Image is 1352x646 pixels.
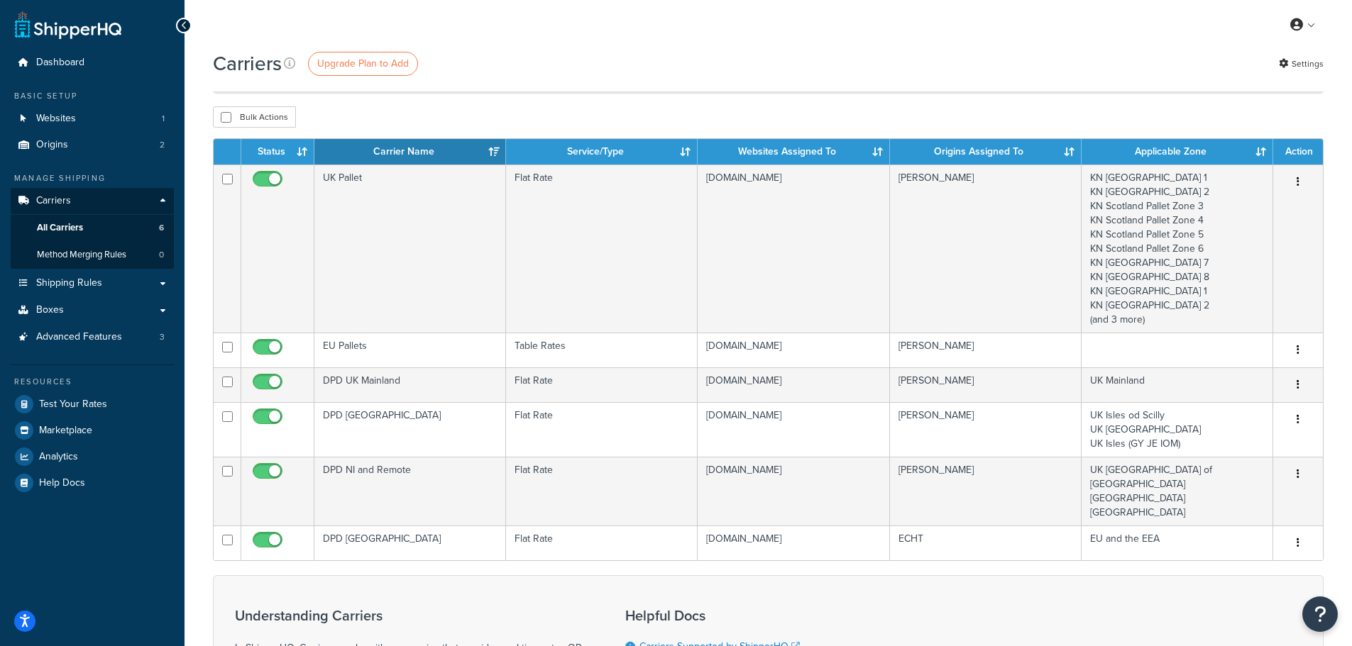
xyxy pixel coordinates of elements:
[698,165,889,333] td: [DOMAIN_NAME]
[506,457,698,525] td: Flat Rate
[37,249,126,261] span: Method Merging Rules
[36,277,102,289] span: Shipping Rules
[11,172,174,184] div: Manage Shipping
[1082,457,1273,525] td: UK [GEOGRAPHIC_DATA] of [GEOGRAPHIC_DATA] [GEOGRAPHIC_DATA] [GEOGRAPHIC_DATA]
[11,418,174,443] a: Marketplace
[160,331,165,343] span: 3
[36,139,68,151] span: Origins
[11,444,174,469] a: Analytics
[160,139,165,151] span: 2
[15,11,121,39] a: ShipperHQ Home
[506,367,698,402] td: Flat Rate
[1302,596,1338,632] button: Open Resource Center
[36,195,71,207] span: Carriers
[11,90,174,102] div: Basic Setup
[890,367,1082,402] td: [PERSON_NAME]
[1082,165,1273,333] td: KN [GEOGRAPHIC_DATA] 1 KN [GEOGRAPHIC_DATA] 2 KN Scotland Pallet Zone 3 KN Scotland Pallet Zone 4...
[506,525,698,560] td: Flat Rate
[213,106,296,128] button: Bulk Actions
[159,249,164,261] span: 0
[314,139,506,165] th: Carrier Name: activate to sort column ascending
[213,50,282,77] h1: Carriers
[890,525,1082,560] td: ECHT
[698,457,889,525] td: [DOMAIN_NAME]
[11,215,174,241] a: All Carriers 6
[162,113,165,125] span: 1
[1273,139,1323,165] th: Action
[506,139,698,165] th: Service/Type: activate to sort column ascending
[11,376,174,388] div: Resources
[11,188,174,269] li: Carriers
[235,608,590,623] h3: Understanding Carriers
[890,333,1082,367] td: [PERSON_NAME]
[1082,367,1273,402] td: UK Mainland
[506,165,698,333] td: Flat Rate
[39,425,92,437] span: Marketplace
[698,333,889,367] td: [DOMAIN_NAME]
[37,222,83,234] span: All Carriers
[11,324,174,350] li: Advanced Features
[890,402,1082,457] td: [PERSON_NAME]
[890,139,1082,165] th: Origins Assigned To: activate to sort column ascending
[36,304,64,316] span: Boxes
[11,470,174,496] a: Help Docs
[11,50,174,76] a: Dashboard
[11,391,174,417] a: Test Your Rates
[39,399,107,411] span: Test Your Rates
[1082,525,1273,560] td: EU and the EEA
[11,242,174,268] li: Method Merging Rules
[1082,402,1273,457] td: UK Isles od Scilly UK [GEOGRAPHIC_DATA] UK Isles (GY JE IOM)
[314,402,506,457] td: DPD [GEOGRAPHIC_DATA]
[314,457,506,525] td: DPD NI and Remote
[506,333,698,367] td: Table Rates
[39,451,78,463] span: Analytics
[36,113,76,125] span: Websites
[308,52,418,76] a: Upgrade Plan to Add
[11,132,174,158] li: Origins
[317,56,409,71] span: Upgrade Plan to Add
[11,106,174,132] li: Websites
[314,333,506,367] td: EU Pallets
[698,525,889,560] td: [DOMAIN_NAME]
[11,132,174,158] a: Origins 2
[698,139,889,165] th: Websites Assigned To: activate to sort column ascending
[241,139,314,165] th: Status: activate to sort column ascending
[625,608,810,623] h3: Helpful Docs
[1279,54,1324,74] a: Settings
[36,331,122,343] span: Advanced Features
[890,165,1082,333] td: [PERSON_NAME]
[11,242,174,268] a: Method Merging Rules 0
[314,367,506,402] td: DPD UK Mainland
[159,222,164,234] span: 6
[36,57,84,69] span: Dashboard
[698,367,889,402] td: [DOMAIN_NAME]
[11,215,174,241] li: All Carriers
[314,525,506,560] td: DPD [GEOGRAPHIC_DATA]
[11,270,174,296] a: Shipping Rules
[698,402,889,457] td: [DOMAIN_NAME]
[11,324,174,350] a: Advanced Features 3
[11,106,174,132] a: Websites 1
[11,188,174,214] a: Carriers
[39,477,85,489] span: Help Docs
[506,402,698,457] td: Flat Rate
[314,165,506,333] td: UK Pallet
[890,457,1082,525] td: [PERSON_NAME]
[1082,139,1273,165] th: Applicable Zone: activate to sort column ascending
[11,297,174,323] a: Boxes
